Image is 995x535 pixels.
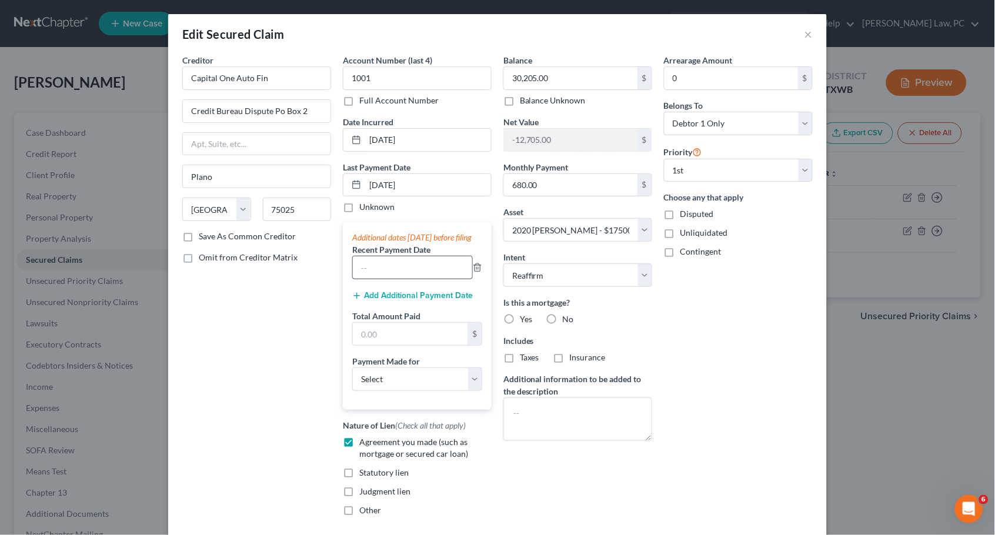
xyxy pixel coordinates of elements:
div: Edit Secured Claim [182,26,284,42]
input: 0.00 [353,323,468,345]
span: Omit from Creditor Matrix [199,252,298,262]
label: Priority [664,145,702,159]
span: Taxes [520,352,539,362]
span: Insurance [570,352,606,362]
label: Date Incurred [343,116,393,128]
label: Additional information to be added to the description [503,373,652,397]
span: Contingent [680,246,722,256]
input: XXXX [343,66,492,90]
input: MM/DD/YYYY [365,174,491,196]
label: Monthly Payment [503,161,569,173]
div: $ [637,129,652,151]
label: Full Account Number [359,95,439,106]
input: MM/DD/YYYY [365,129,491,151]
div: Additional dates [DATE] before filing [352,232,482,243]
span: Unliquidated [680,228,728,238]
span: Belongs To [664,101,703,111]
input: 0.00 [665,67,798,89]
label: Is this a mortgage? [503,296,652,309]
span: Statutory lien [359,467,409,477]
div: $ [637,67,652,89]
input: 0.00 [504,174,637,196]
button: Add Additional Payment Date [352,291,473,300]
div: $ [637,174,652,196]
input: Enter address... [183,100,330,122]
span: Agreement you made (such as mortgage or secured car loan) [359,437,468,459]
label: Last Payment Date [343,161,410,173]
label: Balance Unknown [520,95,586,106]
label: Includes [503,335,652,347]
div: $ [468,323,482,345]
span: Asset [503,207,523,217]
label: Balance [503,54,532,66]
span: Judgment lien [359,486,410,496]
input: 0.00 [504,67,637,89]
span: No [563,314,574,324]
span: Creditor [182,55,213,65]
input: -- [353,256,472,279]
label: Nature of Lien [343,419,466,432]
label: Save As Common Creditor [199,230,296,242]
label: Net Value [503,116,539,128]
input: Apt, Suite, etc... [183,133,330,155]
input: Search creditor by name... [182,66,331,90]
input: Enter zip... [263,198,332,221]
span: Disputed [680,209,714,219]
span: Yes [520,314,532,324]
button: × [804,27,813,41]
iframe: Intercom live chat [955,495,983,523]
label: Intent [503,251,525,263]
span: 6 [979,495,989,504]
input: 0.00 [504,129,637,151]
label: Unknown [359,201,395,213]
input: Enter city... [183,165,330,188]
span: (Check all that apply) [395,420,466,430]
label: Arrearage Amount [664,54,733,66]
label: Payment Made for [352,355,420,367]
label: Choose any that apply [664,191,813,203]
label: Account Number (last 4) [343,54,432,66]
span: Other [359,505,381,515]
div: $ [798,67,812,89]
label: Recent Payment Date [352,243,430,256]
label: Total Amount Paid [352,310,420,322]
